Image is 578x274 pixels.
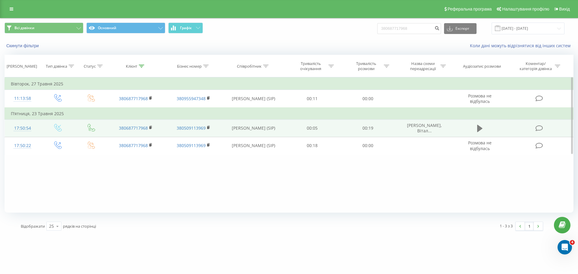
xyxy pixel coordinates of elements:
[525,222,534,230] a: 1
[63,223,96,229] span: рядків на сторінці
[468,140,492,151] span: Розмова не відбулась
[14,26,34,30] span: Всі дзвінки
[284,119,340,137] td: 00:05
[448,7,492,11] span: Реферальна програма
[407,61,439,71] div: Назва схеми переадресації
[119,143,148,148] a: 380687717968
[86,23,165,33] button: Основний
[222,90,284,108] td: [PERSON_NAME] (SIP)
[284,137,340,154] td: 00:18
[5,43,42,48] button: Скинути фільтри
[11,140,34,152] div: 17:50:22
[502,7,549,11] span: Налаштування профілю
[468,93,492,104] span: Розмова не відбулась
[470,43,573,48] a: Коли дані можуть відрізнятися вiд інших систем
[168,23,203,33] button: Графік
[177,64,202,69] div: Бізнес номер
[5,23,83,33] button: Всі дзвінки
[463,64,501,69] div: Аудіозапис розмови
[444,23,477,34] button: Експорт
[177,125,206,131] a: 380509113969
[11,93,34,104] div: 11:13:58
[84,64,96,69] div: Статус
[558,240,572,254] iframe: Intercom live chat
[340,137,395,154] td: 00:00
[407,122,442,134] span: [PERSON_NAME], Вітал...
[119,125,148,131] a: 380687717968
[350,61,382,71] div: Тривалість розмови
[237,64,262,69] div: Співробітник
[5,78,573,90] td: Вівторок, 27 Травня 2025
[126,64,137,69] div: Клієнт
[222,119,284,137] td: [PERSON_NAME] (SIP)
[518,61,553,71] div: Коментар/категорія дзвінка
[180,26,192,30] span: Графік
[177,143,206,148] a: 380509113969
[21,223,45,229] span: Відображати
[11,122,34,134] div: 17:50:54
[377,23,441,34] input: Пошук за номером
[295,61,327,71] div: Тривалість очікування
[7,64,37,69] div: [PERSON_NAME]
[222,137,284,154] td: [PERSON_NAME] (SIP)
[49,223,54,229] div: 25
[284,90,340,108] td: 00:11
[340,90,395,108] td: 00:00
[5,108,573,120] td: П’ятниця, 23 Травня 2025
[500,223,513,229] div: 1 - 3 з 3
[559,7,570,11] span: Вихід
[46,64,67,69] div: Тип дзвінка
[340,119,395,137] td: 00:19
[177,96,206,101] a: 380955947348
[119,96,148,101] a: 380687717968
[570,240,575,245] span: 4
